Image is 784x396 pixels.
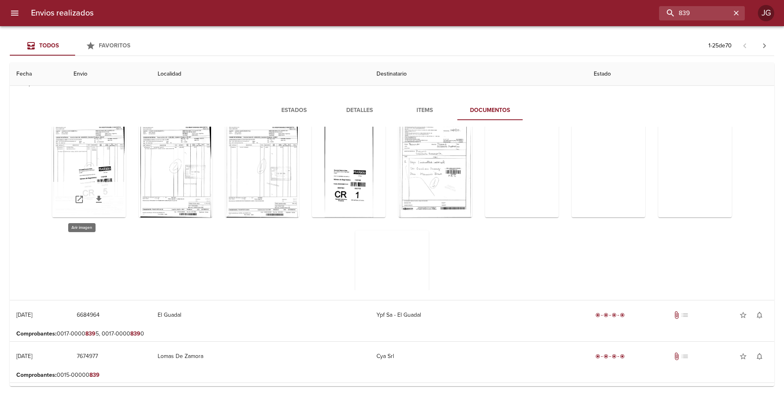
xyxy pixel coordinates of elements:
span: Documentos [462,105,518,116]
th: Localidad [151,63,370,86]
span: radio_button_checked [595,354,600,359]
h6: Envios realizados [31,7,94,20]
th: Destinatario [370,63,587,86]
div: Arir imagen [355,230,429,333]
div: Arir imagen [225,115,299,217]
b: Comprobantes : [16,371,57,378]
input: buscar [659,6,731,20]
p: 0015-00000 [16,371,768,379]
span: Items [397,105,452,116]
div: Arir imagen [572,115,645,217]
span: radio_button_checked [612,354,617,359]
button: Activar notificaciones [751,307,768,323]
p: 0017-0000 5, 0017-0000 0 [16,330,768,338]
em: 839 [130,330,140,337]
td: El Guadal [151,300,370,330]
a: Abrir [69,190,89,209]
em: 839 [89,371,100,378]
b: Comprobantes : [16,330,57,337]
div: Arir imagen [485,115,559,217]
span: Tiene documentos adjuntos [673,311,681,319]
span: notifications_none [755,352,764,360]
span: Estados [266,105,322,116]
span: Tiene documentos adjuntos [673,352,681,360]
button: Activar notificaciones [751,348,768,365]
a: Descargar [89,190,109,209]
span: Detalles [332,105,387,116]
div: Abrir información de usuario [758,5,774,21]
span: No tiene pedido asociado [681,311,689,319]
span: Todos [39,42,59,49]
button: Agregar a favoritos [735,307,751,323]
th: Envio [67,63,151,86]
button: 7674977 [73,349,101,364]
span: notifications_none [755,311,764,319]
span: Pagina anterior [735,41,755,49]
span: radio_button_checked [604,354,608,359]
span: radio_button_checked [620,313,625,318]
span: star_border [739,352,747,360]
div: Entregado [594,311,626,319]
span: Pagina siguiente [755,36,774,56]
span: radio_button_checked [604,313,608,318]
em: 839 [85,330,96,337]
th: Fecha [10,63,67,86]
div: Arir imagen [312,115,385,217]
div: Tabs detalle de guia [261,101,523,120]
span: radio_button_checked [612,313,617,318]
td: Ypf Sa - El Guadal [370,300,587,330]
p: 1 - 25 de 70 [708,42,732,50]
th: Estado [587,63,774,86]
div: Tabs Envios [10,36,140,56]
span: Favoritos [99,42,130,49]
button: Agregar a favoritos [735,348,751,365]
td: Lomas De Zamora [151,342,370,371]
button: 6684964 [73,308,103,323]
div: Arir imagen [399,115,472,217]
div: Arir imagen [658,115,732,217]
span: radio_button_checked [595,313,600,318]
div: Entregado [594,352,626,360]
div: [DATE] [16,311,32,318]
div: JG [758,5,774,21]
td: Cya Srl [370,342,587,371]
div: Arir imagen [139,115,212,217]
button: menu [5,3,24,23]
span: 7674977 [77,351,98,362]
span: 6684964 [77,310,100,320]
div: [DATE] [16,353,32,360]
span: star_border [739,311,747,319]
span: radio_button_checked [620,354,625,359]
span: No tiene pedido asociado [681,352,689,360]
